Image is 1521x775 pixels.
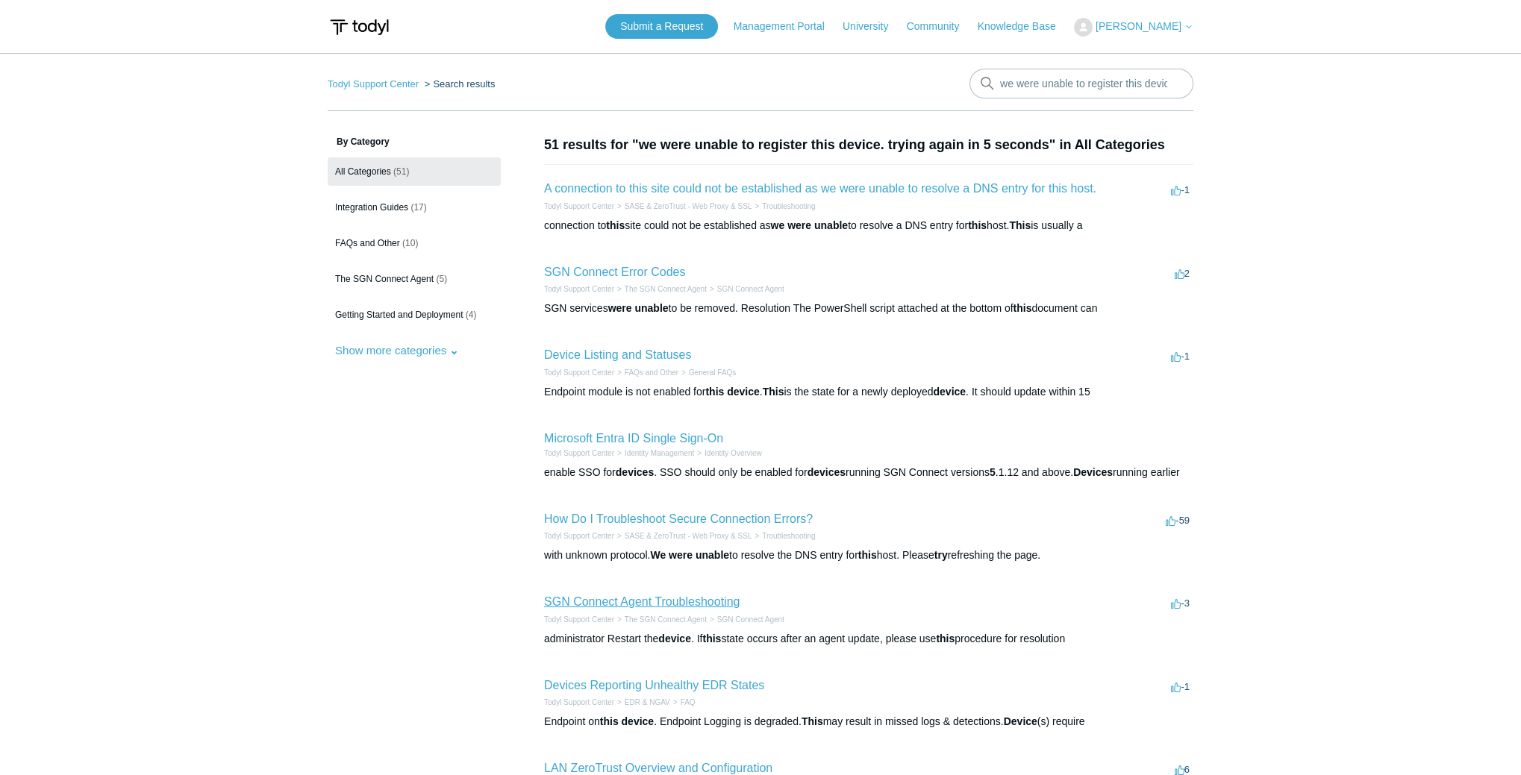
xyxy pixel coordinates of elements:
a: EDR & NGAV [625,698,670,706]
a: Todyl Support Center [544,615,614,624]
a: SGN Connect Agent [717,615,784,624]
div: Endpoint module is not enabled for . is the state for a newly deployed . It should update within 15 [544,384,1193,400]
div: Endpoint on . Endpoint Logging is degraded. may result in missed logs & detections. (s) require [544,714,1193,729]
a: SASE & ZeroTrust - Web Proxy & SSL [625,532,752,540]
a: Community [907,19,975,34]
li: FAQs and Other [614,367,678,378]
a: Todyl Support Center [544,202,614,210]
a: Troubleshooting [762,532,815,540]
em: were [608,302,632,314]
span: Getting Started and Deployment [335,310,463,320]
a: The SGN Connect Agent [625,285,707,293]
li: Todyl Support Center [544,697,614,708]
h3: By Category [328,135,501,148]
a: General FAQs [689,368,736,377]
a: Microsoft Entra ID Single Sign-On [544,432,723,445]
a: Identity Overview [705,449,762,457]
em: device [933,386,966,398]
div: enable SSO for . SSO should only be enabled for running SGN Connect versions .1.12 and above. run... [544,465,1193,480]
em: Devices [1073,466,1113,478]
em: this [936,633,955,644]
li: Todyl Support Center [544,614,614,625]
li: General FAQs [678,367,736,378]
button: [PERSON_NAME] [1074,18,1193,37]
h1: 51 results for "we were unable to register this device. trying again in 5 seconds" in All Categories [544,135,1193,155]
a: LAN ZeroTrust Overview and Configuration [544,762,772,774]
span: 6 [1175,764,1190,775]
a: FAQs and Other [625,368,678,377]
span: -1 [1171,184,1190,195]
li: FAQ [670,697,696,708]
a: A connection to this site could not be established as we were unable to resolve a DNS entry for t... [544,182,1096,195]
em: device [622,715,655,727]
span: (4) [466,310,477,320]
a: SGN Connect Agent Troubleshooting [544,595,740,608]
li: Search results [422,78,496,90]
a: Management Portal [734,19,840,34]
input: Search [969,69,1193,98]
span: -59 [1166,515,1190,526]
li: The SGN Connect Agent [614,614,707,625]
a: Troubleshooting [762,202,815,210]
em: unable [814,219,848,231]
em: This [763,386,784,398]
li: Todyl Support Center [328,78,422,90]
div: connection to site could not be established as to resolve a DNS entry for host. is usually a [544,218,1193,233]
div: with unknown protocol. to resolve the DNS entry for host. Please refreshing the page. [544,547,1193,563]
a: Knowledge Base [978,19,1071,34]
li: Identity Overview [694,448,762,459]
a: Getting Started and Deployment (4) [328,301,501,329]
span: (10) [402,238,418,248]
em: this [968,219,987,231]
div: administrator Restart the . If state occurs after an agent update, please use procedure for resol... [544,631,1193,647]
em: device [658,633,691,644]
em: this [705,386,724,398]
em: try [934,549,948,561]
span: The SGN Connect Agent [335,274,434,284]
a: All Categories (51) [328,157,501,186]
a: How Do I Troubleshoot Secure Connection Errors? [544,512,813,525]
em: devices [616,466,654,478]
span: FAQs and Other [335,238,400,248]
a: The SGN Connect Agent [625,615,707,624]
em: unable [696,549,729,561]
li: SASE & ZeroTrust - Web Proxy & SSL [614,201,752,212]
span: -3 [1171,597,1190,609]
em: this [1014,302,1032,314]
button: Show more categories [328,336,466,364]
span: Integration Guides [335,202,408,213]
em: we [771,219,785,231]
a: SGN Connect Agent [717,285,784,293]
em: 5 [990,466,996,478]
span: -1 [1171,681,1190,692]
span: (51) [393,166,409,177]
a: FAQ [681,698,696,706]
a: Todyl Support Center [544,285,614,293]
a: FAQs and Other (10) [328,229,501,257]
a: Identity Management [625,449,694,457]
div: SGN services to be removed. Resolution The PowerShell script attached at the bottom of document can [544,301,1193,316]
span: (17) [410,202,426,213]
li: Troubleshooting [752,201,815,212]
li: The SGN Connect Agent [614,283,707,295]
img: Todyl Support Center Help Center home page [328,13,391,41]
span: 2 [1175,268,1190,279]
em: this [858,549,877,561]
a: Todyl Support Center [544,368,614,377]
em: this [606,219,625,231]
span: [PERSON_NAME] [1096,20,1181,32]
li: Todyl Support Center [544,283,614,295]
a: Devices Reporting Unhealthy EDR States [544,679,764,691]
a: Submit a Request [605,14,718,39]
li: Todyl Support Center [544,530,614,542]
li: Identity Management [614,448,694,459]
a: Todyl Support Center [544,449,614,457]
em: this [600,715,619,727]
a: Integration Guides (17) [328,193,501,222]
li: Todyl Support Center [544,448,614,459]
a: Todyl Support Center [544,532,614,540]
em: were [669,549,693,561]
span: -1 [1171,351,1190,362]
a: The SGN Connect Agent (5) [328,265,501,293]
a: Todyl Support Center [328,78,419,90]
